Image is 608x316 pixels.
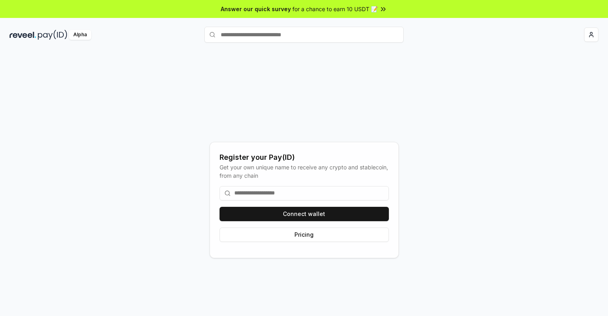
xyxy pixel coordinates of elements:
div: Get your own unique name to receive any crypto and stablecoin, from any chain [220,163,389,180]
span: for a chance to earn 10 USDT 📝 [292,5,378,13]
img: pay_id [38,30,67,40]
div: Register your Pay(ID) [220,152,389,163]
button: Pricing [220,228,389,242]
div: Alpha [69,30,91,40]
button: Connect wallet [220,207,389,221]
img: reveel_dark [10,30,36,40]
span: Answer our quick survey [221,5,291,13]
